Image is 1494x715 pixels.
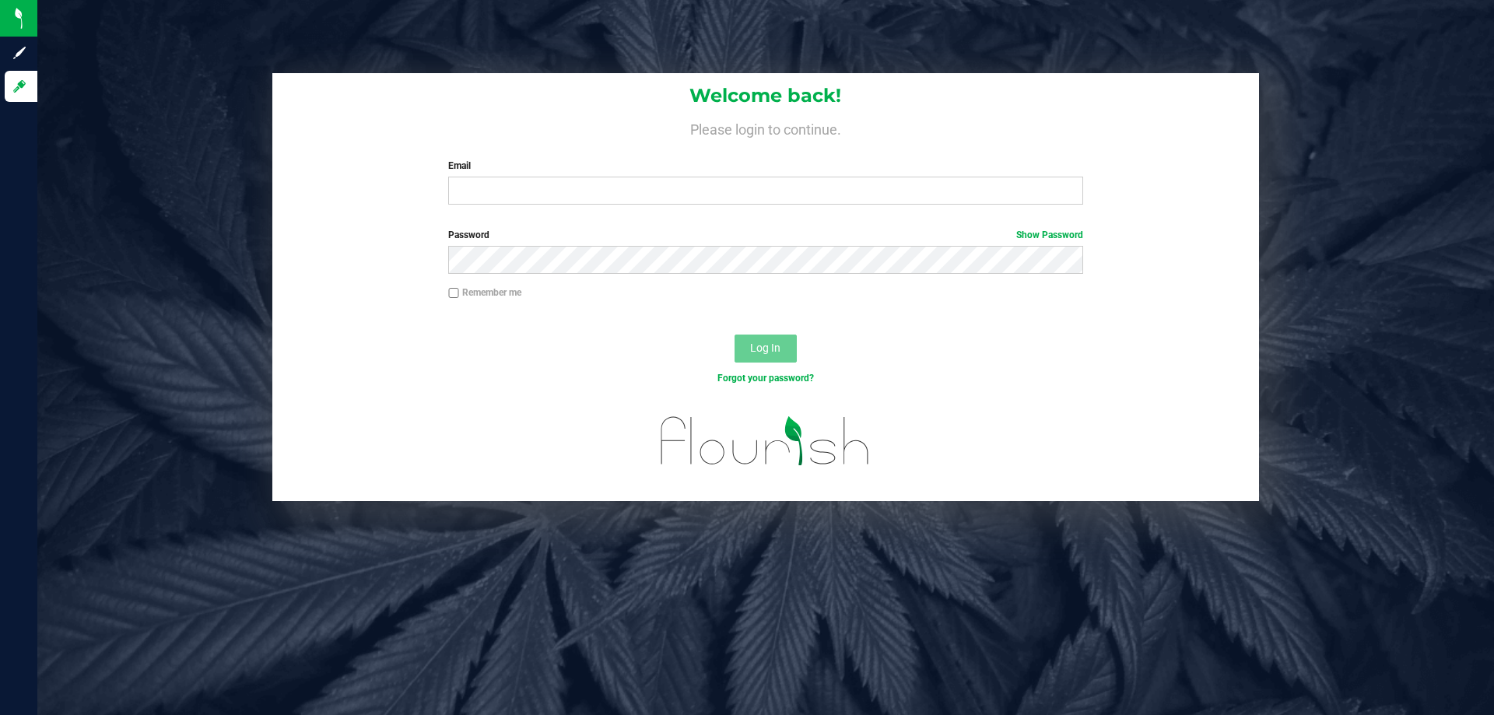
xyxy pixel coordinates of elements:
[642,401,889,481] img: flourish_logo.svg
[750,342,780,354] span: Log In
[1016,230,1083,240] a: Show Password
[735,335,797,363] button: Log In
[448,230,489,240] span: Password
[272,86,1259,106] h1: Welcome back!
[12,45,27,61] inline-svg: Sign up
[448,159,1082,173] label: Email
[12,79,27,94] inline-svg: Log in
[272,118,1259,137] h4: Please login to continue.
[717,373,814,384] a: Forgot your password?
[448,286,521,300] label: Remember me
[448,288,459,299] input: Remember me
